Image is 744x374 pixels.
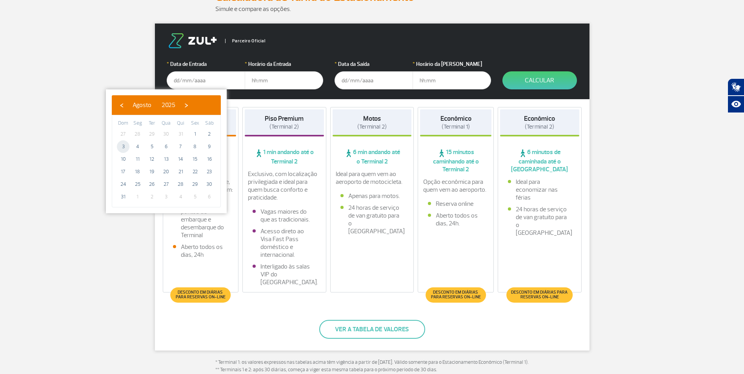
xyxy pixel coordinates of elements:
[189,128,201,140] span: 1
[423,178,488,194] p: Opção econômica para quem vem ao aeroporto.
[215,359,529,374] p: * Terminal 1: os valores expressos nas tabelas acima têm vigência a partir de [DATE]. Válido some...
[146,191,158,203] span: 2
[413,60,491,68] label: Horário da [PERSON_NAME]
[248,170,321,202] p: Exclusivo, com localização privilegiada e ideal para quem busca conforto e praticidade.
[160,191,173,203] span: 3
[146,140,158,153] span: 5
[189,153,201,165] span: 15
[116,119,131,128] th: weekday
[117,165,129,178] span: 17
[146,165,158,178] span: 19
[203,140,216,153] span: 9
[245,148,324,165] span: 1 min andando até o Terminal 2
[253,208,316,223] li: Vagas maiores do que as tradicionais.
[175,128,187,140] span: 31
[428,212,484,227] li: Aberto todos os dias, 24h.
[131,191,144,203] span: 1
[508,178,571,202] li: Ideal para economizar nas férias
[145,119,159,128] th: weekday
[440,114,471,123] strong: Econômico
[265,114,304,123] strong: Piso Premium
[156,99,180,111] button: 2025
[203,191,216,203] span: 6
[173,119,188,128] th: weekday
[131,119,145,128] th: weekday
[175,290,227,300] span: Desconto em diárias para reservas on-line
[159,119,174,128] th: weekday
[117,140,129,153] span: 3
[175,140,187,153] span: 7
[189,140,201,153] span: 8
[116,100,192,108] bs-datepicker-navigation-view: ​ ​ ​
[188,119,202,128] th: weekday
[167,60,245,68] label: Data de Entrada
[728,96,744,113] button: Abrir recursos assistivos.
[131,140,144,153] span: 4
[189,178,201,191] span: 29
[189,191,201,203] span: 5
[127,99,156,111] button: Agosto
[146,153,158,165] span: 12
[500,148,579,173] span: 6 minutos de caminhada até o [GEOGRAPHIC_DATA]
[340,204,404,235] li: 24 horas de serviço de van gratuito para o [GEOGRAPHIC_DATA]
[202,119,216,128] th: weekday
[253,227,316,259] li: Acesso direto ao Visa Fast Pass doméstico e internacional.
[173,243,229,259] li: Aberto todos os dias, 24h
[117,128,129,140] span: 27
[133,101,151,109] span: Agosto
[131,153,144,165] span: 11
[117,191,129,203] span: 31
[160,128,173,140] span: 30
[175,191,187,203] span: 4
[160,165,173,178] span: 20
[131,178,144,191] span: 25
[429,290,482,300] span: Desconto em diárias para reservas on-line
[160,178,173,191] span: 27
[340,192,404,200] li: Apenas para motos.
[131,165,144,178] span: 18
[189,165,201,178] span: 22
[728,78,744,113] div: Plugin de acessibilidade da Hand Talk.
[728,78,744,96] button: Abrir tradutor de língua de sinais.
[146,178,158,191] span: 26
[215,4,529,14] p: Simule e compare as opções.
[167,71,245,89] input: dd/mm/aaaa
[173,200,229,239] li: Fácil acesso aos pontos de embarque e desembarque do Terminal
[413,71,491,89] input: hh:mm
[253,263,316,286] li: Interligado às salas VIP do [GEOGRAPHIC_DATA].
[333,148,412,165] span: 6 min andando até o Terminal 2
[269,123,299,131] span: (Terminal 2)
[175,178,187,191] span: 28
[175,165,187,178] span: 21
[442,123,470,131] span: (Terminal 1)
[180,99,192,111] button: ›
[319,320,425,339] button: Ver a tabela de valores
[117,153,129,165] span: 10
[175,153,187,165] span: 14
[245,71,323,89] input: hh:mm
[162,101,175,109] span: 2025
[203,128,216,140] span: 2
[245,60,323,68] label: Horário da Entrada
[510,290,569,300] span: Desconto em diárias para reservas on-line
[502,71,577,89] button: Calcular
[116,99,127,111] button: ‹
[203,153,216,165] span: 16
[524,114,555,123] strong: Econômico
[225,39,266,43] span: Parceiro Oficial
[363,114,381,123] strong: Motos
[131,128,144,140] span: 28
[117,178,129,191] span: 24
[146,128,158,140] span: 29
[508,205,571,237] li: 24 horas de serviço de van gratuito para o [GEOGRAPHIC_DATA]
[335,71,413,89] input: dd/mm/aaaa
[525,123,554,131] span: (Terminal 2)
[167,33,218,48] img: logo-zul.png
[428,200,484,208] li: Reserva online
[203,165,216,178] span: 23
[420,148,491,173] span: 15 minutos caminhando até o Terminal 2
[160,140,173,153] span: 6
[203,178,216,191] span: 30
